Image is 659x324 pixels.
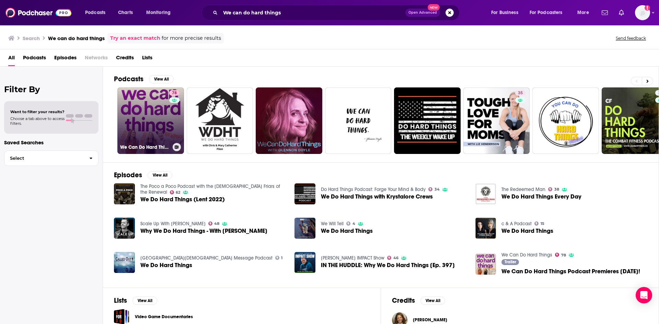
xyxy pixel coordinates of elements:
a: Video Game Documentaries [135,313,193,321]
span: Select [4,156,84,160]
img: IN THE HUDDLE: Why We Do Hard Things [Ep. 397] [294,252,315,273]
button: Select [4,151,99,166]
div: Search podcasts, credits, & more... [208,5,466,21]
a: PodcastsView All [114,75,174,83]
img: Why We Do Hard Things - With Mark Drager [114,218,135,239]
a: The Poco a Poco Podcast with the Franciscan Friars of the Renewal [140,183,280,195]
a: Amanda Doyle [413,317,447,323]
h3: Search [23,35,40,41]
span: Trailer [505,260,516,264]
span: for more precise results [162,34,221,42]
button: open menu [141,7,180,18]
input: Search podcasts, credits, & more... [220,7,405,18]
button: View All [149,75,174,83]
a: CreditsView All [392,296,445,305]
img: We Do Hard Things [475,218,496,239]
span: 35 [518,90,523,97]
img: We Do Hard Things with Krystalore Crews [294,183,315,204]
img: We Do Hard Things (Lent 2022) [114,183,135,204]
span: 4 [352,222,355,225]
a: 78 [169,90,180,96]
p: Saved Searches [4,139,99,146]
a: Episodes [54,52,77,66]
span: We Can Do Hard Things Podcast Premieres [DATE]! [501,268,640,274]
h2: Filter By [4,84,99,94]
a: Todd Durkin IMPACT Show [321,255,384,261]
span: Want to filter your results? [10,109,65,114]
a: We Do Hard Things [501,228,553,234]
a: We Do Hard Things (Lent 2022) [140,196,225,202]
a: 48 [208,221,220,226]
a: Charts [114,7,137,18]
a: 38 [548,187,559,191]
a: Lists [142,52,152,66]
h2: Podcasts [114,75,143,83]
span: 48 [214,222,219,225]
span: Podcasts [85,8,105,17]
span: We Do Hard Things Every Day [501,194,581,200]
span: 15 [541,222,544,225]
h3: We can do hard things [48,35,105,41]
h3: We Can Do Hard Things [120,144,170,150]
img: We Do Hard Things Every Day [475,183,496,204]
span: We Do Hard Things [321,228,373,234]
a: ListsView All [114,296,157,305]
a: 4 [346,221,355,226]
h2: Lists [114,296,127,305]
a: c & A Podcast [501,221,532,227]
img: Podchaser - Follow, Share and Rate Podcasts [5,6,71,19]
span: 1 [281,256,282,260]
a: All [8,52,15,66]
a: Show notifications dropdown [599,7,611,19]
a: The Redeemed Man [501,187,545,192]
a: We Can Do Hard Things [501,252,552,258]
span: Charts [118,8,133,17]
img: We Do Hard Things [294,218,315,239]
button: View All [132,297,157,305]
span: Logged in as egilfenbaum [635,5,650,20]
span: Podcasts [23,52,46,66]
button: Send feedback [614,35,648,41]
img: We Can Do Hard Things Podcast Premieres Tuesday, May 11th! [475,254,496,275]
a: We Do Hard Things [114,252,135,273]
svg: Add a profile image [645,5,650,11]
span: 34 [435,188,440,191]
a: Do Hard Things Podcast: Forge Your Mind & Body [321,187,426,192]
a: IN THE HUDDLE: Why We Do Hard Things [Ep. 397] [321,262,455,268]
a: 78We Can Do Hard Things [117,87,184,154]
a: Credits [116,52,134,66]
button: Show profile menu [635,5,650,20]
span: For Business [491,8,518,17]
span: Why We Do Hard Things - With [PERSON_NAME] [140,228,267,234]
a: 62 [170,190,181,194]
button: open menu [80,7,114,18]
a: EpisodesView All [114,171,172,179]
button: Open AdvancedNew [405,9,440,17]
a: 34 [428,187,440,191]
a: 35 [463,87,530,154]
a: Greenville Oaks Church Message Podcast [140,255,273,261]
a: 35 [515,90,525,96]
span: 38 [554,188,559,191]
a: We Do Hard Things with Krystalore Crews [321,194,433,200]
a: Why We Do Hard Things - With Mark Drager [140,228,267,234]
a: 46 [387,256,398,260]
span: Networks [85,52,108,66]
a: 15 [534,221,544,226]
span: 78 [561,254,566,257]
div: Open Intercom Messenger [636,287,652,303]
span: For Podcasters [530,8,563,17]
